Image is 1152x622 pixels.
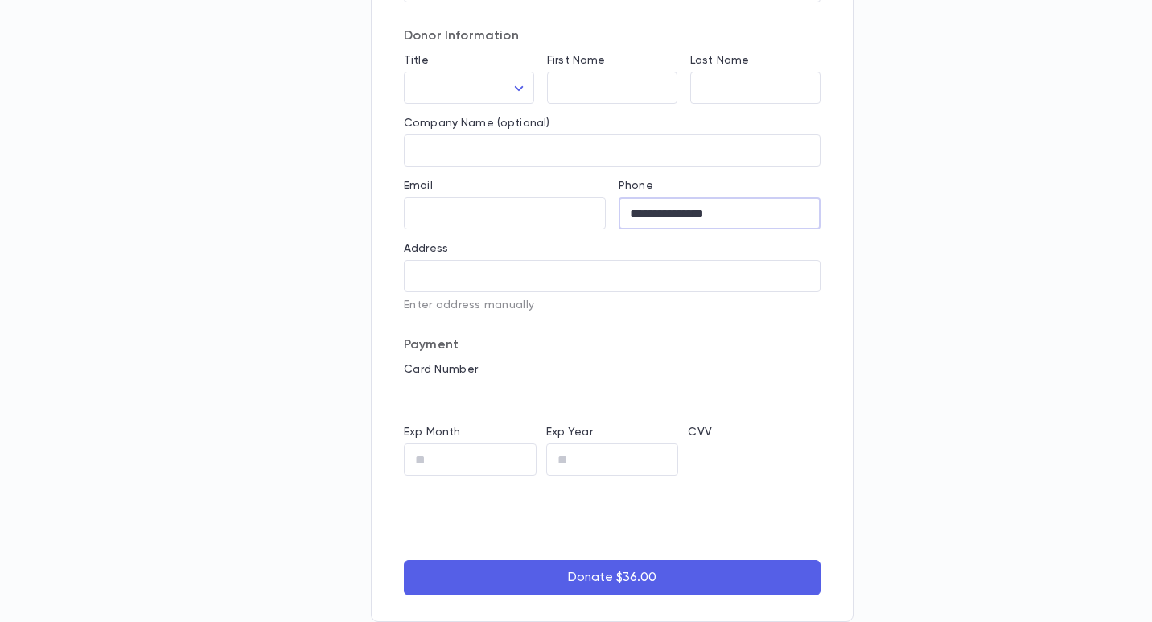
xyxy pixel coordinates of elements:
iframe: card [404,381,821,413]
label: Address [404,242,448,255]
label: Exp Month [404,426,460,439]
button: Donate $36.00 [404,560,821,595]
p: Payment [404,337,821,353]
label: Exp Year [546,426,593,439]
label: Company Name (optional) [404,117,549,130]
p: CVV [688,426,821,439]
p: Card Number [404,363,821,376]
iframe: cvv [688,443,821,476]
label: Email [404,179,433,192]
label: Last Name [690,54,749,67]
label: Title [404,54,429,67]
label: Phone [619,179,653,192]
div: ​ [404,72,534,104]
p: Enter address manually [404,299,821,311]
p: Donor Information [404,28,821,44]
label: First Name [547,54,605,67]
